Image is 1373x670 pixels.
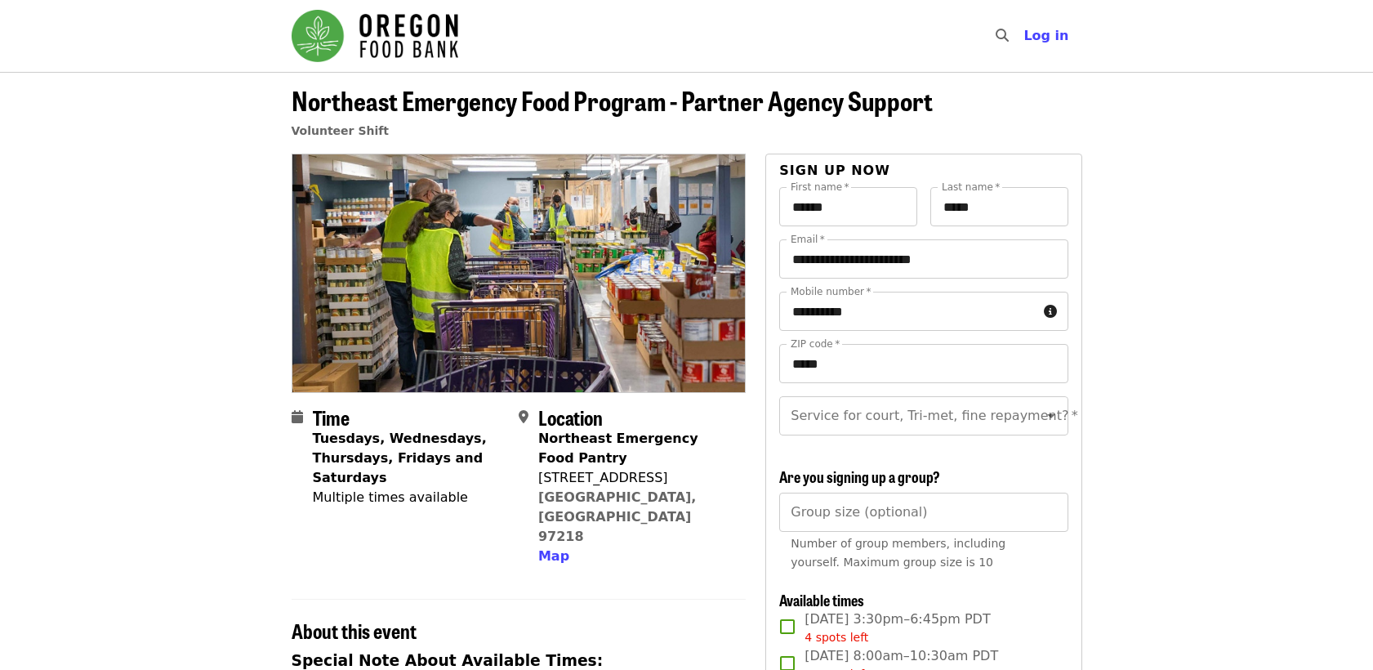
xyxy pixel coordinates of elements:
[313,431,487,485] strong: Tuesdays, Wednesdays, Thursdays, Fridays and Saturdays
[313,403,350,431] span: Time
[538,431,698,466] strong: Northeast Emergency Food Pantry
[538,468,733,488] div: [STREET_ADDRESS]
[779,187,917,226] input: First name
[791,182,849,192] label: First name
[292,10,458,62] img: Oregon Food Bank - Home
[1044,304,1057,319] i: circle-info icon
[292,409,303,425] i: calendar icon
[805,631,868,644] span: 4 spots left
[791,234,825,244] label: Email
[1019,16,1032,56] input: Search
[1010,20,1081,52] button: Log in
[292,652,604,669] strong: Special Note About Available Times:
[538,547,569,566] button: Map
[779,493,1068,532] input: [object Object]
[1023,28,1068,43] span: Log in
[779,466,940,487] span: Are you signing up a group?
[1040,404,1063,427] button: Open
[791,287,871,297] label: Mobile number
[313,488,506,507] div: Multiple times available
[805,610,990,646] span: [DATE] 3:30pm–6:45pm PDT
[996,28,1009,43] i: search icon
[538,403,603,431] span: Location
[791,339,840,349] label: ZIP code
[779,163,890,178] span: Sign up now
[292,154,746,391] img: Northeast Emergency Food Program - Partner Agency Support organized by Oregon Food Bank
[519,409,528,425] i: map-marker-alt icon
[292,616,417,645] span: About this event
[942,182,1000,192] label: Last name
[779,239,1068,279] input: Email
[292,124,390,137] a: Volunteer Shift
[779,589,864,610] span: Available times
[538,489,697,544] a: [GEOGRAPHIC_DATA], [GEOGRAPHIC_DATA] 97218
[538,548,569,564] span: Map
[292,81,933,119] span: Northeast Emergency Food Program - Partner Agency Support
[791,537,1005,569] span: Number of group members, including yourself. Maximum group size is 10
[930,187,1068,226] input: Last name
[779,344,1068,383] input: ZIP code
[779,292,1036,331] input: Mobile number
